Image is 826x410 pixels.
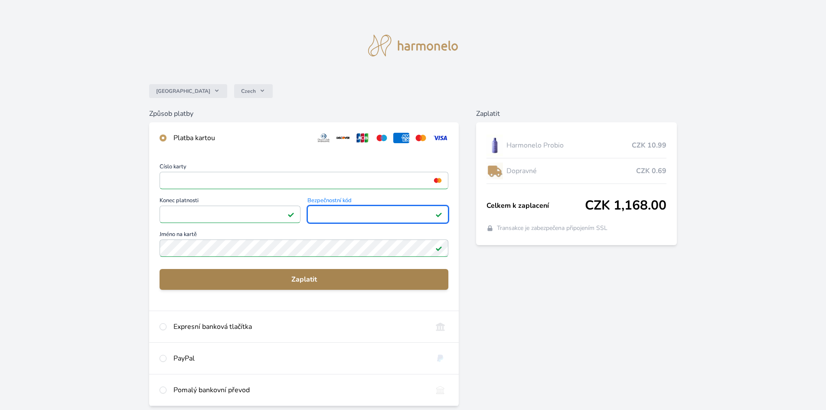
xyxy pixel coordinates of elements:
[160,164,448,172] span: Číslo karty
[149,84,227,98] button: [GEOGRAPHIC_DATA]
[476,108,677,119] h6: Zaplatit
[432,177,444,184] img: mc
[497,224,607,233] span: Transakce je zabezpečena připojením SSL
[413,133,429,143] img: mc.svg
[486,134,503,156] img: CLEAN_PROBIO_se_stinem_x-lo.jpg
[160,232,448,239] span: Jméno na kartě
[163,208,297,220] iframe: Iframe pro datum vypršení platnosti
[432,353,448,364] img: paypal.svg
[435,245,442,252] img: Platné pole
[335,133,351,143] img: discover.svg
[160,239,448,257] input: Jméno na kartěPlatné pole
[432,321,448,332] img: onlineBanking_CZ.svg
[585,198,666,213] span: CZK 1,168.00
[632,140,666,151] span: CZK 10.99
[156,88,210,95] span: [GEOGRAPHIC_DATA]
[506,140,632,151] span: Harmonelo Probio
[307,198,448,206] span: Bezpečnostní kód
[506,166,636,176] span: Dopravné
[160,269,448,290] button: Zaplatit
[435,211,442,218] img: Platné pole
[173,353,425,364] div: PayPal
[173,133,309,143] div: Platba kartou
[355,133,371,143] img: jcb.svg
[149,108,459,119] h6: Způsob platby
[432,385,448,395] img: bankTransfer_IBAN.svg
[393,133,409,143] img: amex.svg
[173,385,425,395] div: Pomalý bankovní převod
[486,160,503,182] img: delivery-lo.png
[173,321,425,332] div: Expresní banková tlačítka
[160,198,300,206] span: Konec platnosti
[234,84,273,98] button: Czech
[167,274,441,285] span: Zaplatit
[432,133,448,143] img: visa.svg
[163,174,444,187] iframe: Iframe pro číslo karty
[287,211,294,218] img: Platné pole
[311,208,444,220] iframe: Iframe pro bezpečnostní kód
[636,166,666,176] span: CZK 0.69
[241,88,256,95] span: Czech
[368,35,458,56] img: logo.svg
[374,133,390,143] img: maestro.svg
[486,200,585,211] span: Celkem k zaplacení
[316,133,332,143] img: diners.svg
